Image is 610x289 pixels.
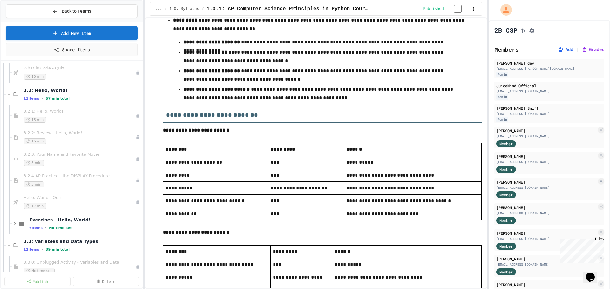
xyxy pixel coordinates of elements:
[202,6,204,11] span: /
[423,6,444,11] span: Published
[6,26,138,40] a: Add New Item
[45,225,46,230] span: •
[496,262,597,267] div: [EMAIL_ADDRESS][DOMAIN_NAME]
[496,256,597,262] div: [PERSON_NAME]
[499,167,513,172] span: Member
[446,5,469,13] input: publish toggle
[496,105,602,111] div: [PERSON_NAME] Sniff
[169,6,199,11] span: 1.0: Syllabus
[496,282,597,287] div: [PERSON_NAME]
[24,88,141,93] span: 3.2: Hello, World!
[496,111,602,116] div: [EMAIL_ADDRESS][DOMAIN_NAME]
[46,247,70,252] span: 39 min total
[24,117,46,123] span: 15 min
[496,89,602,94] div: [EMAIL_ADDRESS][DOMAIN_NAME]
[49,226,72,230] span: No time set
[496,236,597,241] div: [EMAIL_ADDRESS][DOMAIN_NAME]
[136,265,140,269] div: Unpublished
[558,46,573,53] button: Add
[583,264,604,283] iframe: chat widget
[494,26,517,35] h1: 2B CSP
[136,157,140,161] div: Unpublished
[494,45,519,54] h2: Members
[499,192,513,198] span: Member
[24,130,136,136] span: 3.2.2: Review - Hello, World!
[6,43,138,56] a: Share Items
[496,128,597,134] div: [PERSON_NAME]
[155,6,162,11] span: ...
[29,226,43,230] span: 6 items
[136,70,140,75] div: Unpublished
[6,4,138,18] button: Back to Teams
[496,205,597,210] div: [PERSON_NAME]
[576,46,579,53] span: |
[496,66,602,71] div: [EMAIL_ADDRESS][PERSON_NAME][DOMAIN_NAME]
[46,96,70,101] span: 57 min total
[496,160,597,164] div: [EMAIL_ADDRESS][DOMAIN_NAME]
[496,230,597,236] div: [PERSON_NAME]
[24,66,136,71] span: What is Code - Quiz
[24,181,44,187] span: 5 min
[42,247,43,252] span: •
[529,26,535,34] button: Assignment Settings
[557,236,604,263] iframe: chat widget
[136,135,140,140] div: Unpublished
[73,277,139,286] a: Delete
[423,5,469,13] div: Content is published and visible to students
[24,195,136,200] span: Hello, World - Quiz
[496,83,602,89] div: JuiceMind Official
[496,60,602,66] div: [PERSON_NAME] dev
[24,239,141,244] span: 3.3: Variables and Data Types
[499,218,513,223] span: Member
[24,74,46,80] span: 10 min
[499,269,513,275] span: Member
[24,109,136,114] span: 3.2.1: Hello, World!
[62,8,91,15] span: Back to Teams
[496,94,508,100] div: Admin
[499,141,513,147] span: Member
[496,134,597,139] div: [EMAIL_ADDRESS][DOMAIN_NAME]
[24,247,39,252] span: 12 items
[136,200,140,204] div: Unpublished
[520,26,526,34] button: Click to see fork details
[136,114,140,118] div: Unpublished
[24,174,136,179] span: 3.2.4 AP Practice - the DISPLAY Procedure
[496,185,597,190] div: [EMAIL_ADDRESS][DOMAIN_NAME]
[207,5,369,13] span: 1.0.1: AP Computer Science Principles in Python Course Syllabus
[496,72,508,77] div: Admin
[496,117,508,122] div: Admin
[496,154,597,159] div: [PERSON_NAME]
[499,243,513,249] span: Member
[581,46,604,53] button: Grades
[24,96,39,101] span: 11 items
[24,203,46,209] span: 17 min
[4,277,71,286] a: Publish
[24,268,55,274] span: No time set
[136,178,140,183] div: Unpublished
[24,152,136,157] span: 3.2.3: Your Name and Favorite Movie
[494,3,513,17] div: My Account
[24,138,46,144] span: 15 min
[496,211,597,215] div: [EMAIL_ADDRESS][DOMAIN_NAME]
[24,160,44,166] span: 5 min
[42,96,43,101] span: •
[24,260,136,265] span: 3.3.0: Unplugged Activity - Variables and Data
[3,3,44,40] div: Chat with us now!Close
[29,217,141,223] span: Exercises - Hello, World!
[496,179,597,185] div: [PERSON_NAME]
[165,6,167,11] span: /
